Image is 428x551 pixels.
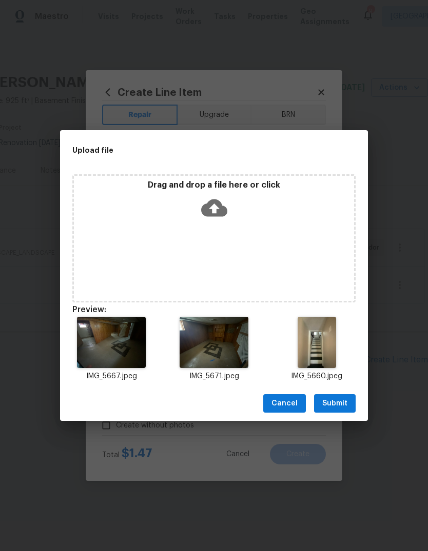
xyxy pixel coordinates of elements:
p: IMG_5671.jpeg [175,371,253,382]
img: Z [180,317,248,368]
span: Submit [322,397,347,410]
span: Cancel [271,397,298,410]
img: 9k= [77,317,145,368]
p: IMG_5660.jpeg [278,371,356,382]
h2: Upload file [72,145,309,156]
img: 2Q== [298,317,336,368]
button: Cancel [263,394,306,413]
p: IMG_5667.jpeg [72,371,150,382]
button: Submit [314,394,356,413]
p: Drag and drop a file here or click [74,180,354,191]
